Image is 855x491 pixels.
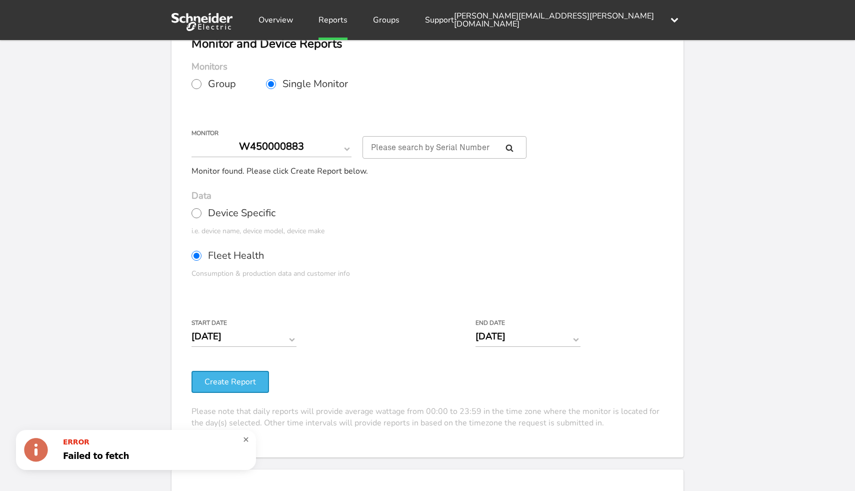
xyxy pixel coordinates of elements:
[191,208,201,218] input: Device Specific
[362,136,526,159] input: Please search by Serial Number
[208,79,236,89] span: Group
[191,79,201,89] input: Group
[191,167,368,175] div: Monitor found. Please click Create Report below.
[362,130,519,136] label: For large monitor counts
[475,320,573,326] label: End Date
[191,191,663,200] h3: Data
[266,79,276,89] input: Single Monitor
[171,13,233,31] img: Sense Logo
[191,251,201,261] input: Fleet Health
[191,320,289,326] label: Start Date
[63,438,244,446] div: Error
[191,268,623,279] div: Consumption & production data and customer info
[191,371,269,393] button: Create Report
[191,38,663,50] h2: Monitor and Device Reports
[208,208,275,218] span: Device Specific
[191,406,663,429] p: Please note that daily reports will provide average wattage from 00:00 to 23:59 in the time zone ...
[282,79,348,89] span: Single Monitor
[191,62,663,71] h3: Monitors
[208,251,264,261] span: Fleet Health
[191,226,623,236] div: i.e. device name, device model, device make
[191,130,355,136] label: Monitor
[63,438,244,462] div: Failed to fetch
